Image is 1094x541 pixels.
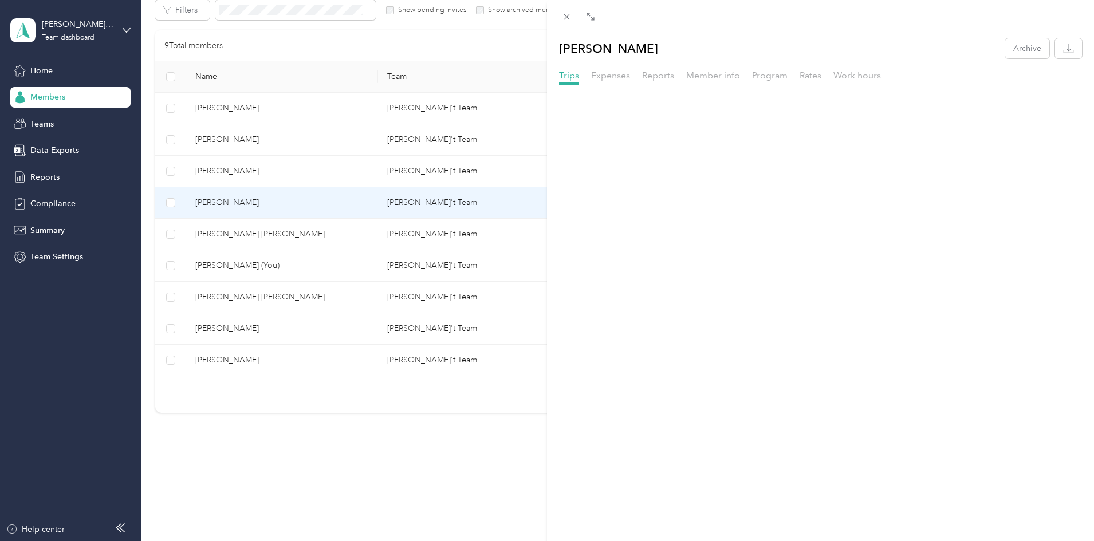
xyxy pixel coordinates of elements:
span: Program [752,70,788,81]
span: Trips [559,70,579,81]
iframe: Everlance-gr Chat Button Frame [1030,477,1094,541]
p: [PERSON_NAME] [559,38,658,58]
button: Archive [1005,38,1049,58]
span: Work hours [833,70,881,81]
span: Expenses [591,70,630,81]
span: Reports [642,70,674,81]
span: Member info [686,70,740,81]
span: Rates [800,70,821,81]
